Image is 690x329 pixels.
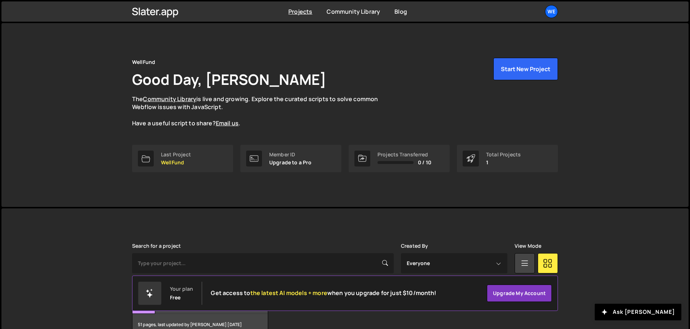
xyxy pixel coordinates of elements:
div: Last Project [161,152,191,157]
label: View Mode [515,243,541,249]
div: Member ID [269,152,312,157]
p: Upgrade to a Pro [269,160,312,165]
div: Projects Transferred [377,152,431,157]
a: Last Project WellFund [132,145,233,172]
input: Type your project... [132,253,394,273]
button: Ask [PERSON_NAME] [595,304,681,320]
h1: Good Day, [PERSON_NAME] [132,69,326,89]
div: Total Projects [486,152,521,157]
a: Upgrade my account [487,285,552,302]
span: 0 / 10 [418,160,431,165]
a: Projects [288,8,312,16]
button: Start New Project [493,58,558,80]
a: Email us [216,119,239,127]
label: Search for a project [132,243,181,249]
div: Free [170,295,181,300]
a: Community Library [327,8,380,16]
div: Your plan [170,286,193,292]
h2: Get access to when you upgrade for just $10/month! [211,290,436,296]
p: WellFund [161,160,191,165]
div: WellFund [132,58,155,66]
a: Community Library [143,95,196,103]
a: We [545,5,558,18]
p: The is live and growing. Explore the curated scripts to solve common Webflow issues with JavaScri... [132,95,392,127]
a: Blog [394,8,407,16]
p: 1 [486,160,521,165]
span: the latest AI models + more [250,289,327,297]
label: Created By [401,243,428,249]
